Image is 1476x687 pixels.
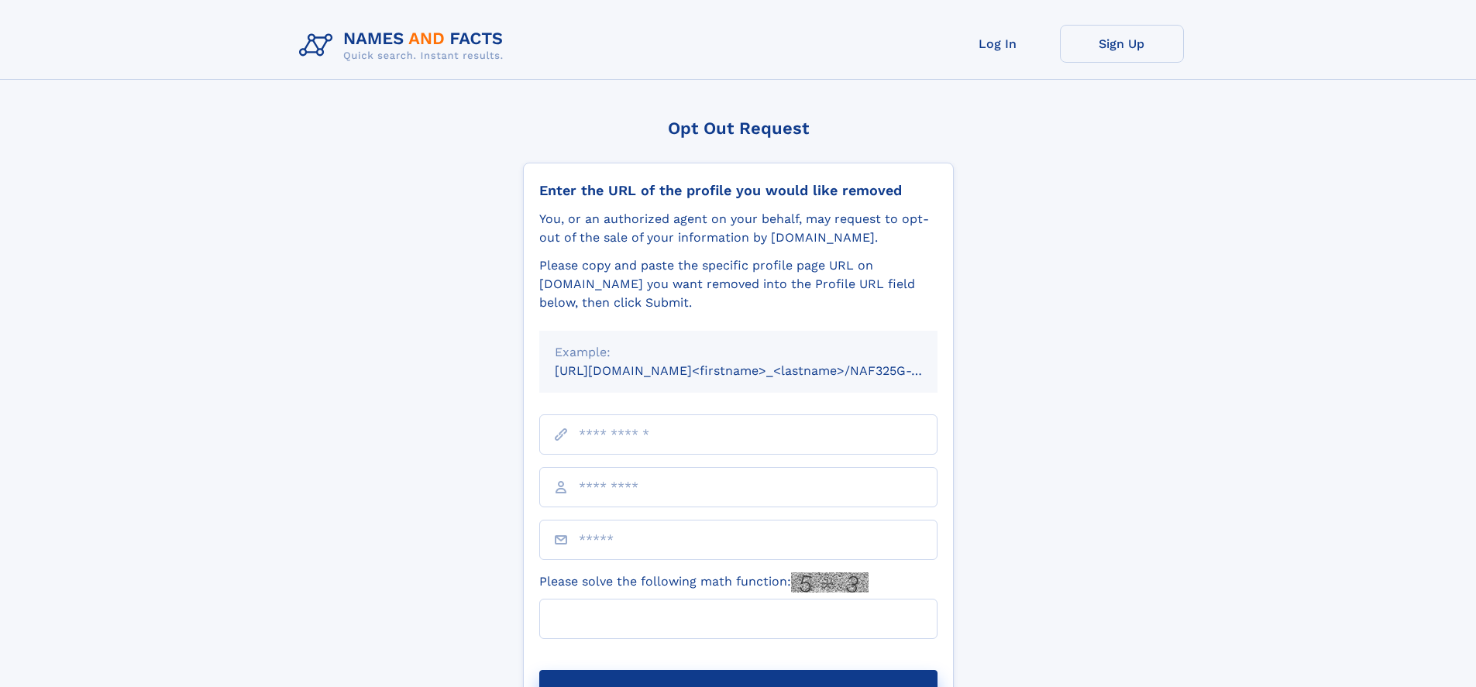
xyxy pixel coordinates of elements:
[523,119,954,138] div: Opt Out Request
[539,572,869,593] label: Please solve the following math function:
[555,343,922,362] div: Example:
[1060,25,1184,63] a: Sign Up
[539,182,938,199] div: Enter the URL of the profile you would like removed
[555,363,967,378] small: [URL][DOMAIN_NAME]<firstname>_<lastname>/NAF325G-xxxxxxxx
[539,256,938,312] div: Please copy and paste the specific profile page URL on [DOMAIN_NAME] you want removed into the Pr...
[936,25,1060,63] a: Log In
[539,210,938,247] div: You, or an authorized agent on your behalf, may request to opt-out of the sale of your informatio...
[293,25,516,67] img: Logo Names and Facts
